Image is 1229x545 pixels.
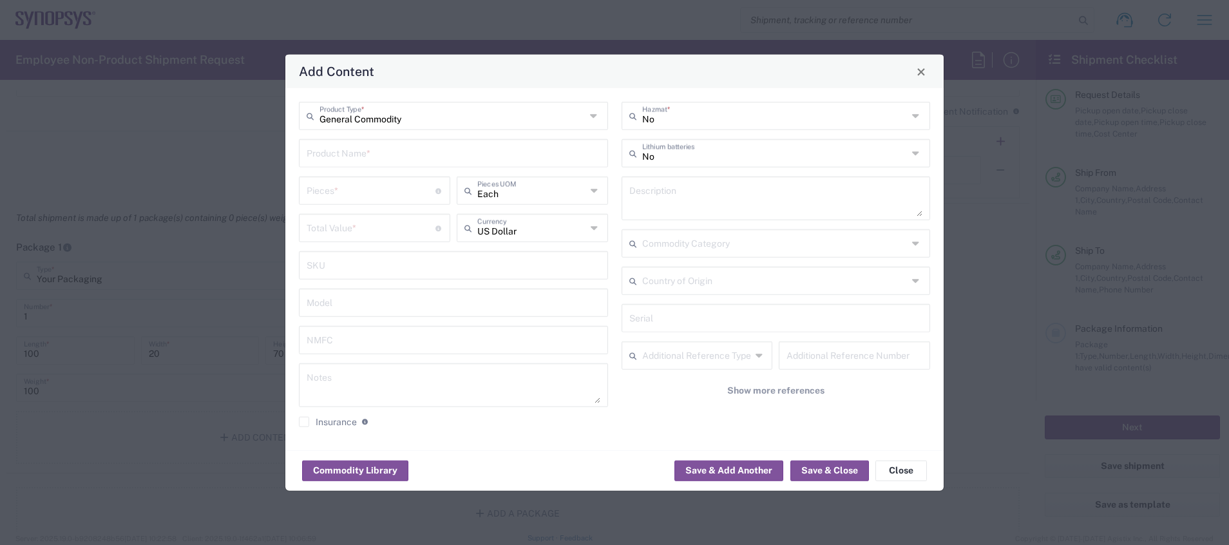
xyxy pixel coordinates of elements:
[727,385,824,397] span: Show more references
[299,62,374,81] h4: Add Content
[299,417,357,427] label: Insurance
[875,460,927,481] button: Close
[674,460,783,481] button: Save & Add Another
[790,460,869,481] button: Save & Close
[912,62,930,81] button: Close
[302,460,408,481] button: Commodity Library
